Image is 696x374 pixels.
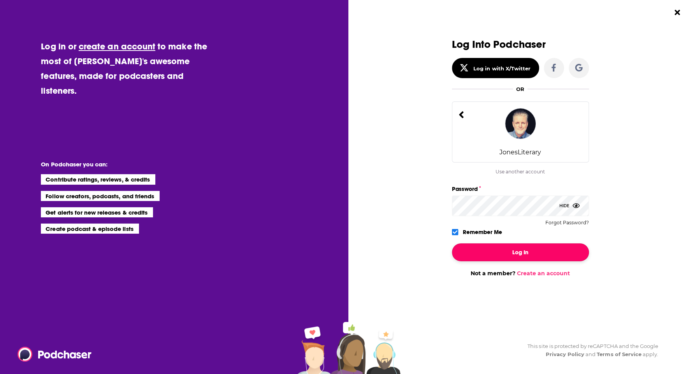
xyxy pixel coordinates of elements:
[545,351,584,357] a: Privacy Policy
[545,220,589,225] button: Forgot Password?
[452,270,589,277] div: Not a member?
[559,196,580,216] div: Hide
[79,41,155,52] a: create an account
[452,184,589,194] label: Password
[473,65,531,72] div: Log in with X/Twitter
[452,58,539,78] button: Log in with X/Twitter
[517,270,570,277] a: Create an account
[18,347,86,362] a: Podchaser - Follow, Share and Rate Podcasts
[452,169,589,175] div: Use another account
[41,174,155,184] li: Contribute ratings, reviews, & credits
[505,108,536,139] img: JonesLiterary
[41,224,139,234] li: Create podcast & episode lists
[516,86,524,92] div: OR
[597,351,642,357] a: Terms of Service
[41,207,153,217] li: Get alerts for new releases & credits
[521,342,658,358] div: This site is protected by reCAPTCHA and the Google and apply.
[499,149,541,156] div: JonesLiterary
[41,161,197,168] li: On Podchaser you can:
[452,243,589,261] button: Log In
[41,191,160,201] li: Follow creators, podcasts, and friends
[670,5,685,20] button: Close Button
[18,347,92,362] img: Podchaser - Follow, Share and Rate Podcasts
[463,227,502,237] label: Remember Me
[452,39,589,50] h3: Log Into Podchaser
